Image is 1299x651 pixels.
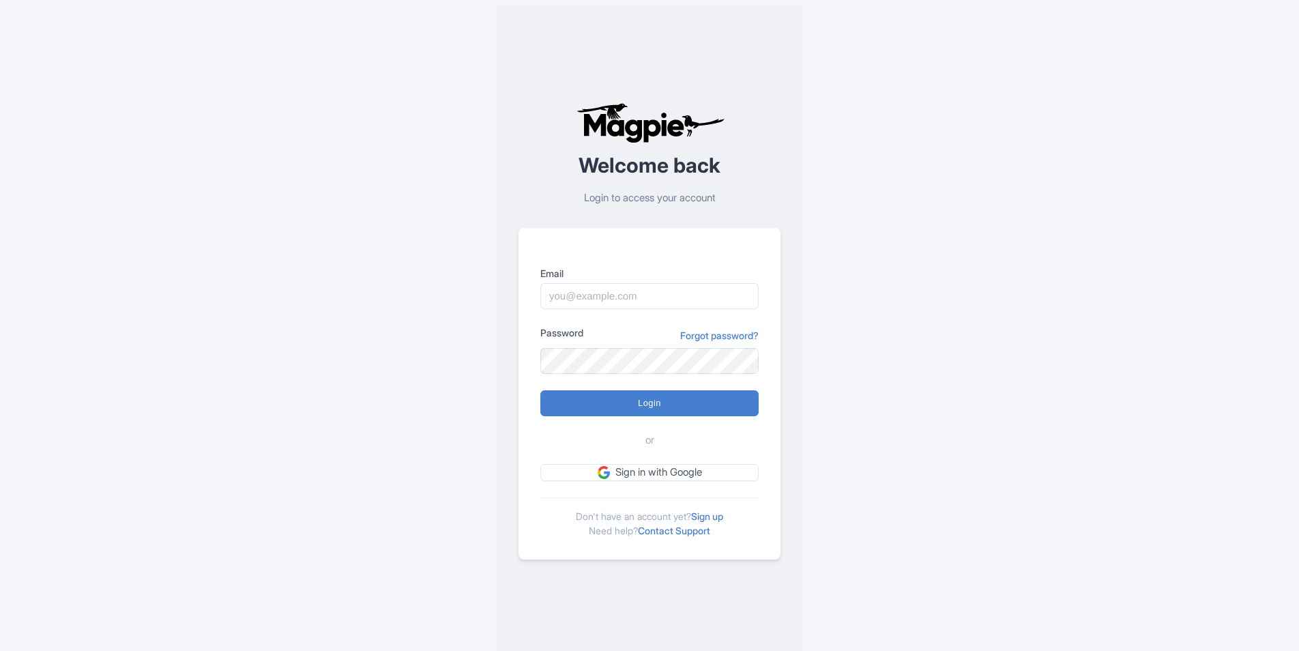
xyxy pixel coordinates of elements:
[540,464,759,481] a: Sign in with Google
[519,190,780,206] p: Login to access your account
[540,283,759,309] input: you@example.com
[691,510,723,522] a: Sign up
[638,525,710,536] a: Contact Support
[540,497,759,538] div: Don't have an account yet? Need help?
[540,325,583,340] label: Password
[680,328,759,343] a: Forgot password?
[573,102,727,143] img: logo-ab69f6fb50320c5b225c76a69d11143b.png
[540,390,759,416] input: Login
[645,433,654,448] span: or
[540,266,759,280] label: Email
[519,154,780,177] h2: Welcome back
[598,466,610,478] img: google.svg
